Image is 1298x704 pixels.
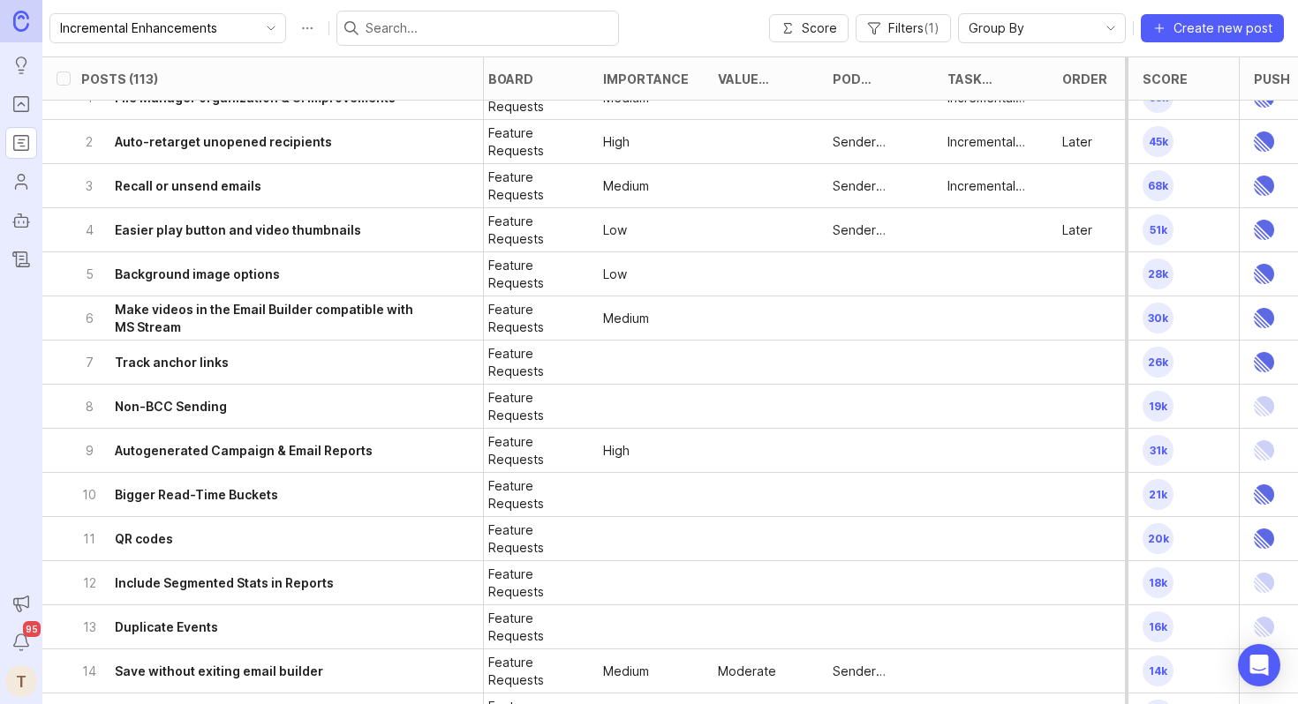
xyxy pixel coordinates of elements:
img: Linear Logo [1254,296,1274,340]
button: Roadmap options [293,14,321,42]
span: 51k [1143,214,1173,245]
span: 18k [1143,567,1173,598]
p: 2 [81,133,97,151]
svg: toggle icon [257,21,285,35]
h6: Recall or unsend emails [115,177,261,195]
a: Portal [5,88,37,120]
p: 11 [81,530,97,548]
h6: Auto-retarget unopened recipients [115,133,332,151]
div: Moderate [718,663,776,680]
input: Incremental Enhancements [60,19,255,38]
h6: Save without exiting email builder [115,663,323,680]
p: 10 [81,486,97,504]
span: 26k [1143,347,1173,378]
h6: Include Segmented Stats in Reports [115,574,334,592]
p: Incremental Enhancement [947,133,1034,151]
span: 14k [1143,655,1173,686]
span: Group By [969,19,1024,38]
span: 16k [1143,611,1173,642]
span: 21k [1143,479,1173,510]
p: Feature Requests [488,213,575,248]
span: Score [802,19,837,37]
p: Medium [603,310,649,327]
button: T [5,665,37,697]
div: Feature Requests [488,477,575,513]
div: Sender Experience [833,221,919,239]
button: 7Track anchor links [81,341,434,384]
span: 45k [1143,126,1173,157]
div: Low [603,221,627,239]
p: Feature Requests [488,301,575,336]
p: 6 [81,310,97,327]
div: Value Scale [718,72,783,86]
p: Feature Requests [488,610,575,645]
span: 20k [1143,523,1173,554]
a: Autopilot [5,205,37,236]
button: Filters(1) [856,14,951,42]
p: Feature Requests [488,521,575,557]
div: toggle menu [958,13,1126,43]
span: 19k [1143,391,1173,422]
span: 95 [23,621,41,637]
div: Feature Requests [488,124,575,160]
p: Low [603,266,627,283]
div: Push [1254,72,1290,86]
button: 10Bigger Read-Time Buckets [81,473,434,516]
img: Linear Logo [1254,164,1274,207]
div: Score [1143,72,1188,86]
p: Sender Experience [833,663,919,680]
h6: QR codes [115,530,173,548]
p: Later [1062,221,1092,239]
div: Feature Requests [488,565,575,601]
div: board [488,72,533,86]
p: 12 [81,574,97,592]
input: Search... [366,19,611,38]
img: Linear Logo [1254,517,1274,560]
span: Filters [888,19,940,37]
span: 31k [1143,435,1173,466]
p: Later [1062,133,1092,151]
button: 5Background image options [81,252,434,296]
button: 11QR codes [81,517,434,560]
img: Linear Logo [1254,561,1274,604]
h6: Duplicate Events [115,618,218,636]
p: 13 [81,618,97,636]
h6: Non-BCC Sending [115,398,227,416]
p: Incremental Enhancement [947,177,1034,195]
div: Order [1062,72,1107,86]
h6: Background image options [115,266,280,283]
h6: Bigger Read-Time Buckets [115,486,278,504]
img: Canny Home [13,11,29,31]
button: 12Include Segmented Stats in Reports [81,561,434,604]
p: Sender Experience [833,133,919,151]
button: 4Easier play button and video thumbnails [81,208,434,251]
p: Feature Requests [488,433,575,468]
p: Feature Requests [488,389,575,424]
div: toggle menu [49,13,286,43]
img: Linear Logo [1254,252,1274,296]
h6: Easier play button and video thumbnails [115,221,361,239]
img: Linear Logo [1254,605,1274,648]
p: High [603,442,630,460]
div: Task Type [947,72,1013,86]
button: 8Non-BCC Sending [81,385,434,428]
h6: Autogenerated Campaign & Email Reports [115,442,373,460]
a: Changelog [5,243,37,275]
p: 14 [81,663,97,680]
p: High [603,133,630,151]
span: ( 1 ) [924,20,940,35]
